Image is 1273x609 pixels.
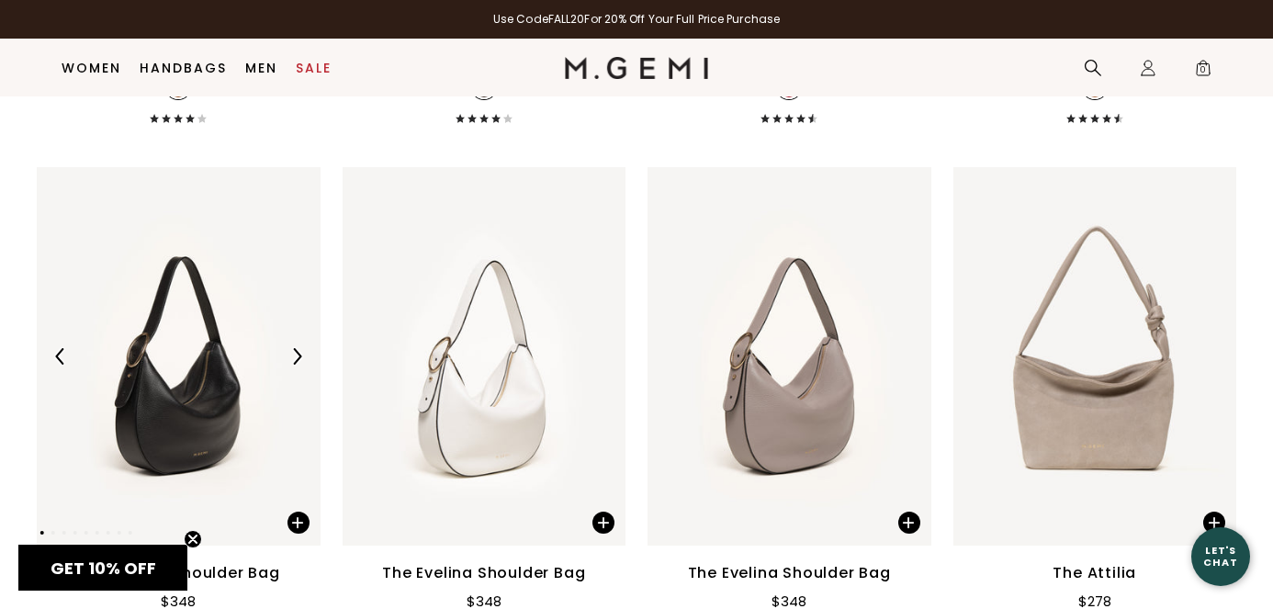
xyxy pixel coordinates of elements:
img: The Evelina Shoulder Bag [648,167,931,546]
strong: FALL20 [548,11,585,27]
a: Handbags [140,61,227,75]
div: The Evelina Shoulder Bag [382,562,585,584]
img: Previous Arrow [52,348,69,365]
img: M.Gemi [565,57,709,79]
span: 0 [1194,62,1212,81]
img: The Attilia [953,167,1237,546]
img: The Evelina Shoulder Bag [343,167,626,546]
img: The Evelina Shoulder Bag [37,167,321,546]
button: Close teaser [184,530,202,548]
span: GET 10% OFF [51,557,156,580]
a: Men [245,61,277,75]
a: Sale [296,61,332,75]
div: Let's Chat [1191,545,1250,568]
a: Women [62,61,121,75]
div: The Evelina Shoulder Bag [688,562,891,584]
img: Next Arrow [288,348,305,365]
div: The Attilia [1053,562,1136,584]
div: GET 10% OFFClose teaser [18,545,187,591]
